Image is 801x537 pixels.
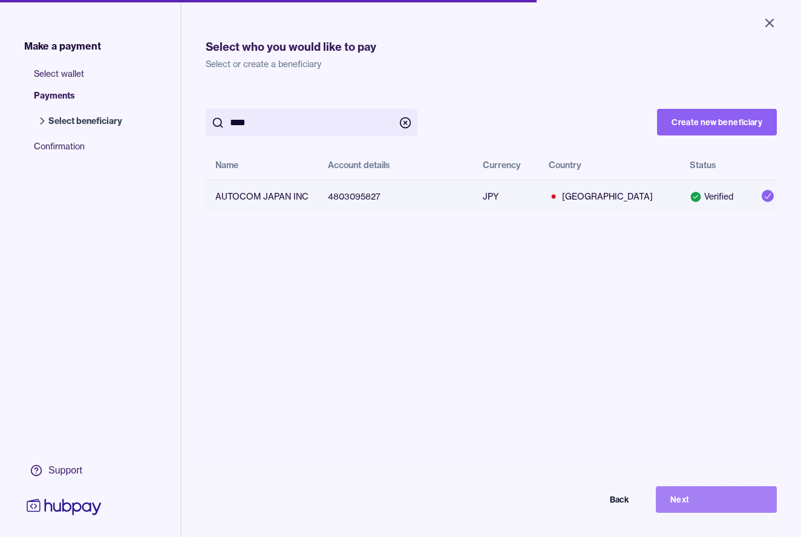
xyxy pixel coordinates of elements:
[318,180,473,213] td: 4803095827
[539,151,680,180] th: Country
[748,10,791,36] button: Close
[318,151,473,180] th: Account details
[34,68,134,89] span: Select wallet
[657,109,777,135] button: Create new beneficiary
[34,89,134,111] span: Payments
[549,190,670,203] span: [GEOGRAPHIC_DATA]
[24,458,104,483] a: Support
[48,464,82,477] div: Support
[206,151,318,180] th: Name
[24,39,101,53] span: Make a payment
[473,151,539,180] th: Currency
[206,39,777,56] h1: Select who you would like to pay
[680,151,752,180] th: Status
[690,190,742,203] div: Verified
[230,109,393,136] input: search
[473,180,539,213] td: JPY
[34,140,134,162] span: Confirmation
[206,58,777,70] p: Select or create a beneficiary
[48,115,122,127] span: Select beneficiary
[215,190,309,203] div: AUTOCOM JAPAN INC
[523,486,644,513] button: Back
[656,486,777,513] button: Next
